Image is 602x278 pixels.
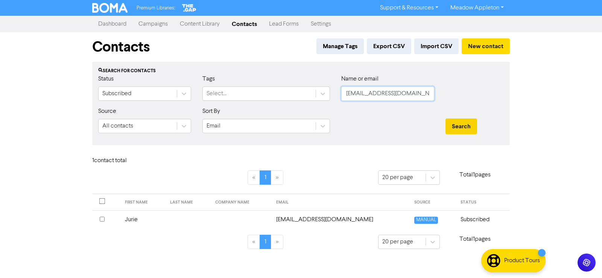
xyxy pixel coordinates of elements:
[98,74,114,84] label: Status
[207,122,220,131] div: Email
[508,197,602,278] iframe: Chat Widget
[374,2,444,14] a: Support & Resources
[132,17,174,32] a: Campaigns
[174,17,226,32] a: Content Library
[316,38,364,54] button: Manage Tags
[202,107,220,116] label: Sort By
[211,194,272,211] th: COMPANY NAME
[341,74,379,84] label: Name or email
[120,210,166,229] td: Jurie
[456,194,510,211] th: STATUS
[462,38,510,54] button: New contact
[410,194,456,211] th: SOURCE
[444,2,510,14] a: Meadow Appleton
[202,74,215,84] label: Tags
[445,118,477,134] button: Search
[92,3,128,13] img: BOMA Logo
[367,38,411,54] button: Export CSV
[226,17,263,32] a: Contacts
[414,217,438,224] span: MANUAL
[102,89,131,98] div: Subscribed
[92,38,150,56] h1: Contacts
[305,17,337,32] a: Settings
[272,194,410,211] th: EMAIL
[120,194,166,211] th: FIRST NAME
[98,107,116,116] label: Source
[263,17,305,32] a: Lead Forms
[440,235,510,244] p: Total 1 pages
[98,68,504,74] div: Search for contacts
[414,38,459,54] button: Import CSV
[92,17,132,32] a: Dashboard
[382,173,413,182] div: 20 per page
[92,157,152,164] h6: 1 contact total
[181,3,198,13] img: The Gap
[166,194,211,211] th: LAST NAME
[456,210,510,229] td: Subscribed
[207,89,227,98] div: Select...
[260,235,271,249] a: Page 1 is your current page
[137,6,175,11] span: Premium Libraries:
[260,170,271,185] a: Page 1 is your current page
[272,210,410,229] td: jurie@holtzconstruction.co.nz
[102,122,133,131] div: All contacts
[382,237,413,246] div: 20 per page
[440,170,510,179] p: Total 1 pages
